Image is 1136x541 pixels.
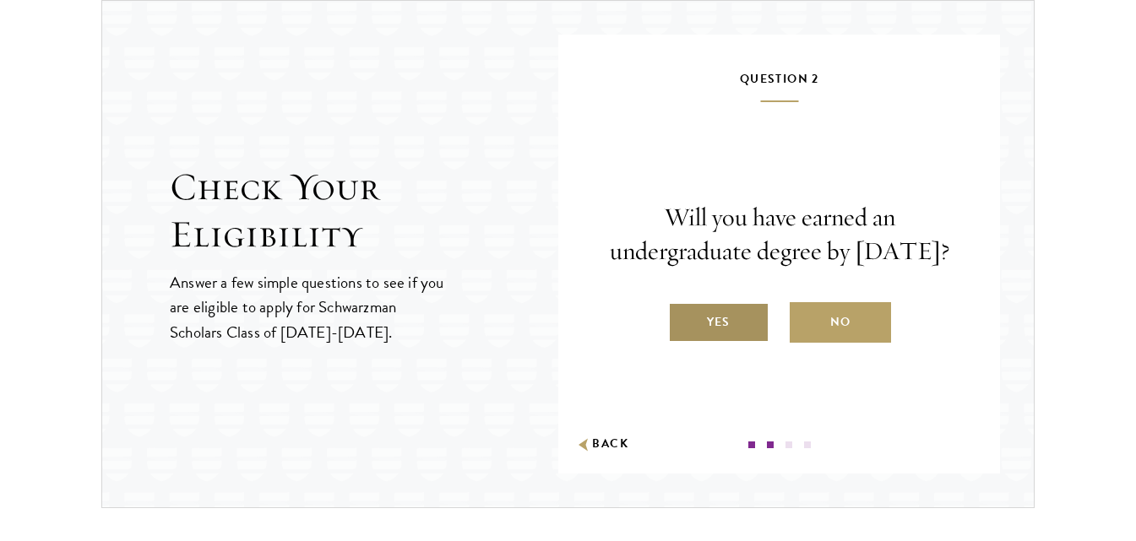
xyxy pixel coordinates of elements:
[609,68,949,102] h5: Question 2
[170,270,446,344] p: Answer a few simple questions to see if you are eligible to apply for Schwarzman Scholars Class o...
[609,201,949,268] p: Will you have earned an undergraduate degree by [DATE]?
[790,302,891,343] label: No
[170,164,558,258] h2: Check Your Eligibility
[668,302,769,343] label: Yes
[575,436,628,453] button: Back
